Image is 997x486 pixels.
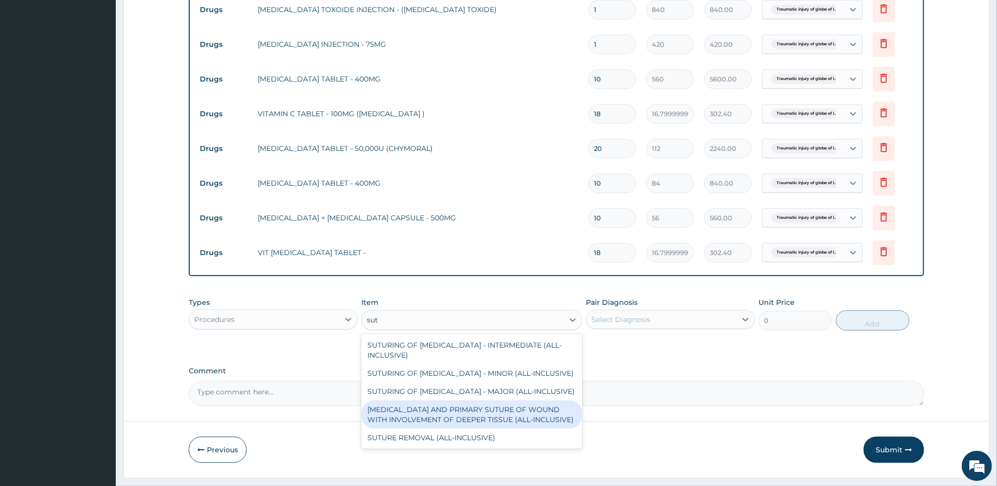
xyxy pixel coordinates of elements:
td: VIT [MEDICAL_DATA] TABLET - [253,242,583,263]
td: Drugs [195,35,253,54]
span: We're online! [58,127,139,228]
td: Drugs [195,105,253,123]
button: Submit [864,437,924,463]
span: Traumatic injury of globe of l... [772,74,842,84]
div: [MEDICAL_DATA] AND PRIMARY SUTURE OF WOUND WITH INVOLVEMENT OF DEEPER TISSUE (ALL-INCLUSIVE) [361,400,582,429]
td: Drugs [195,209,253,227]
span: Traumatic injury of globe of l... [772,5,842,15]
td: [MEDICAL_DATA] TABLET - 400MG [253,173,583,193]
span: Traumatic injury of globe of l... [772,248,842,258]
div: Chat with us now [52,56,169,69]
img: d_794563401_company_1708531726252_794563401 [19,50,41,75]
textarea: Type your message and hit 'Enter' [5,275,192,310]
td: [MEDICAL_DATA] INJECTION - 75MG [253,34,583,54]
div: Select Diagnosis [591,314,650,325]
div: SUTURING OF [MEDICAL_DATA] - INTERMEDIATE (ALL-INCLUSIVE) [361,336,582,364]
span: Traumatic injury of globe of l... [772,213,842,223]
div: Procedures [194,314,235,325]
div: SUTURING OF [MEDICAL_DATA] - MAJOR (ALL-INCLUSIVE) [361,382,582,400]
td: [MEDICAL_DATA] + [MEDICAL_DATA] CAPSULE - 500MG [253,208,583,228]
td: Drugs [195,244,253,262]
label: Comment [189,367,924,375]
td: Drugs [195,139,253,158]
td: Drugs [195,174,253,193]
label: Types [189,298,210,307]
td: Drugs [195,1,253,19]
td: Drugs [195,70,253,89]
button: Previous [189,437,247,463]
button: Add [836,310,909,331]
label: Pair Diagnosis [586,297,638,307]
span: Traumatic injury of globe of l... [772,39,842,49]
div: SUTURE REMOVAL (ALL-INCLUSIVE) [361,429,582,447]
span: Traumatic injury of globe of l... [772,178,842,188]
span: Traumatic injury of globe of l... [772,109,842,119]
label: Unit Price [758,297,795,307]
div: SUTURING OF [MEDICAL_DATA] - MINOR (ALL-INCLUSIVE) [361,364,582,382]
span: Traumatic injury of globe of l... [772,143,842,153]
td: [MEDICAL_DATA] TABLET - 50,000U (CHYMORAL) [253,138,583,158]
label: Item [361,297,378,307]
div: Minimize live chat window [165,5,189,29]
td: [MEDICAL_DATA] TABLET - 400MG [253,69,583,89]
td: VITAMIN C TABLET - 100MG ([MEDICAL_DATA] ) [253,104,583,124]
